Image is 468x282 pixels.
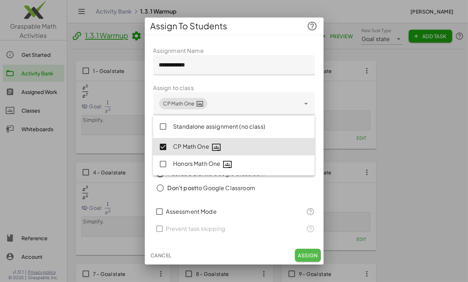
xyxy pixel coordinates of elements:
[148,249,174,262] button: Cancel
[298,252,317,258] span: Assign
[295,249,320,262] button: Assign
[168,155,216,163] span: Post immediately
[168,170,206,177] span: Post as a draft
[168,184,197,192] span: Don't post
[151,252,172,258] span: Cancel
[166,203,217,220] label: Assessment Mode
[153,46,204,55] label: Assignment Name
[168,155,275,164] div: to Google Classroom
[163,100,203,107] div: CP Math One
[151,20,227,32] span: Assign To Students
[153,84,194,92] label: Assign to class
[168,184,255,192] div: to Google Classroom
[153,121,315,147] p: Students from your class will be able to sign in using their Google Classroom accounts once you g...
[168,169,265,178] div: to Google Classroom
